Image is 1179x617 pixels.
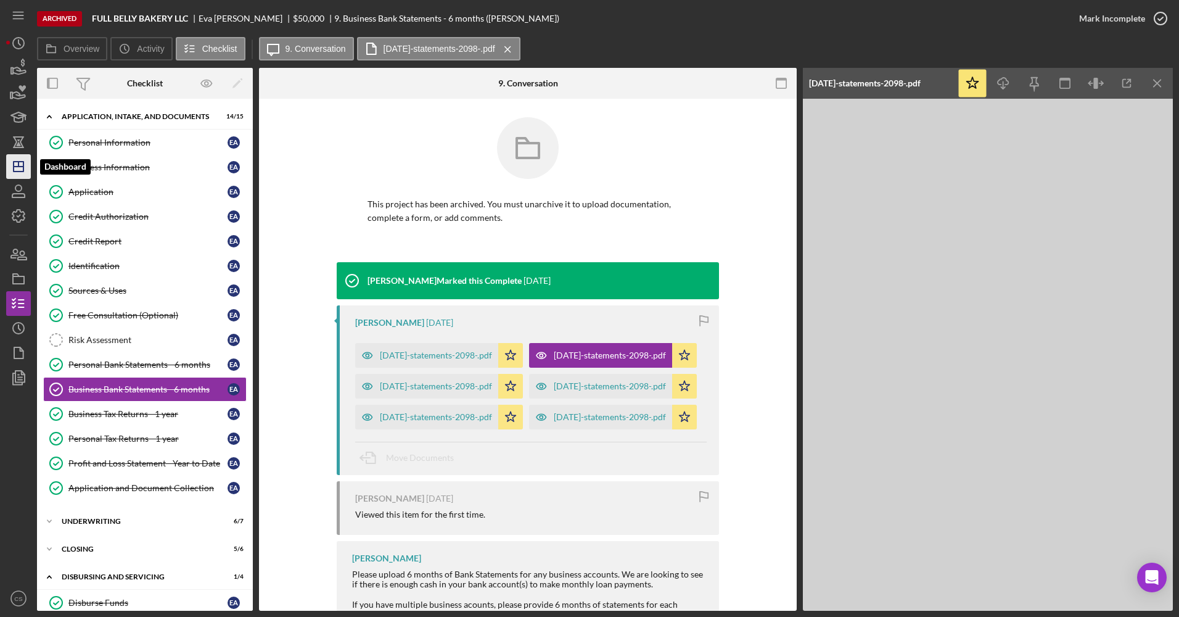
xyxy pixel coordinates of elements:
[384,44,495,54] label: [DATE]-statements-2098-.pdf
[352,553,421,563] div: [PERSON_NAME]
[380,350,492,360] div: [DATE]-statements-2098-.pdf
[68,236,228,246] div: Credit Report
[228,358,240,371] div: E A
[228,284,240,297] div: E A
[380,412,492,422] div: [DATE]-statements-2098-.pdf
[357,37,520,60] button: [DATE]-statements-2098-.pdf
[43,155,247,180] a: Business InformationEA
[43,352,247,377] a: Personal Bank Statements - 6 monthsEA
[43,377,247,402] a: Business Bank Statements - 6 monthsEA
[554,350,666,360] div: [DATE]-statements-2098-.pdf
[43,426,247,451] a: Personal Tax Returns - 1 yearEA
[43,254,247,278] a: IdentificationEA
[68,187,228,197] div: Application
[1137,563,1167,592] div: Open Intercom Messenger
[37,37,107,60] button: Overview
[43,303,247,328] a: Free Consultation (Optional)EA
[554,412,666,422] div: [DATE]-statements-2098-.pdf
[529,343,697,368] button: [DATE]-statements-2098-.pdf
[1079,6,1145,31] div: Mark Incomplete
[529,374,697,399] button: [DATE]-statements-2098-.pdf
[228,433,240,445] div: E A
[62,518,213,525] div: Underwriting
[228,482,240,494] div: E A
[43,451,247,476] a: Profit and Loss Statement - Year to DateEA
[228,334,240,346] div: E A
[386,452,454,463] span: Move Documents
[62,545,213,553] div: Closing
[368,276,522,286] div: [PERSON_NAME] Marked this Complete
[37,11,82,27] div: Archived
[68,138,228,147] div: Personal Information
[68,458,228,468] div: Profit and Loss Statement - Year to Date
[43,130,247,155] a: Personal InformationEA
[380,381,492,391] div: [DATE]-statements-2098-.pdf
[355,494,424,503] div: [PERSON_NAME]
[524,276,551,286] time: 2022-12-07 17:46
[43,590,247,615] a: Disburse FundsEA
[355,442,466,473] button: Move Documents
[68,598,228,608] div: Disburse Funds
[176,37,245,60] button: Checklist
[529,405,697,429] button: [DATE]-statements-2098-.pdf
[286,44,346,54] label: 9. Conversation
[14,595,22,602] text: CS
[68,384,228,394] div: Business Bank Statements - 6 months
[127,78,163,88] div: Checklist
[68,286,228,296] div: Sources & Uses
[221,113,244,120] div: 14 / 15
[68,212,228,222] div: Credit Authorization
[1067,6,1173,31] button: Mark Incomplete
[355,374,523,399] button: [DATE]-statements-2098-.pdf
[43,402,247,426] a: Business Tax Returns - 1 yearEA
[92,14,188,23] b: FULL BELLY BAKERY LLC
[43,229,247,254] a: Credit ReportEA
[498,78,558,88] div: 9. Conversation
[228,408,240,420] div: E A
[64,44,99,54] label: Overview
[809,78,921,88] div: [DATE]-statements-2098-.pdf
[6,586,31,611] button: CS
[228,161,240,173] div: E A
[228,186,240,198] div: E A
[110,37,172,60] button: Activity
[68,434,228,444] div: Personal Tax Returns - 1 year
[334,14,559,23] div: 9. Business Bank Statements - 6 months ([PERSON_NAME])
[228,597,240,609] div: E A
[62,113,213,120] div: Application, Intake, and Documents
[68,310,228,320] div: Free Consultation (Optional)
[43,328,247,352] a: Risk AssessmentEA
[199,14,293,23] div: Eva [PERSON_NAME]
[355,510,485,520] div: Viewed this item for the first time.
[43,204,247,229] a: Credit AuthorizationEA
[228,457,240,470] div: E A
[228,309,240,321] div: E A
[68,409,228,419] div: Business Tax Returns - 1 year
[355,318,424,328] div: [PERSON_NAME]
[221,518,244,525] div: 6 / 7
[221,545,244,553] div: 5 / 6
[221,573,244,581] div: 1 / 4
[68,335,228,345] div: Risk Assessment
[68,162,228,172] div: Business Information
[62,573,213,581] div: Disbursing and Servicing
[355,343,523,368] button: [DATE]-statements-2098-.pdf
[228,260,240,272] div: E A
[228,383,240,395] div: E A
[202,44,237,54] label: Checklist
[426,318,453,328] time: 2022-12-07 03:19
[803,99,1173,611] iframe: File preview
[259,37,354,60] button: 9. Conversation
[43,476,247,500] a: Application and Document CollectionEA
[43,278,247,303] a: Sources & UsesEA
[426,494,453,503] time: 2022-12-07 03:17
[228,235,240,247] div: E A
[554,381,666,391] div: [DATE]-statements-2098-.pdf
[355,405,523,429] button: [DATE]-statements-2098-.pdf
[43,180,247,204] a: ApplicationEA
[228,210,240,223] div: E A
[293,14,324,23] div: $50,000
[68,483,228,493] div: Application and Document Collection
[137,44,164,54] label: Activity
[68,360,228,370] div: Personal Bank Statements - 6 months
